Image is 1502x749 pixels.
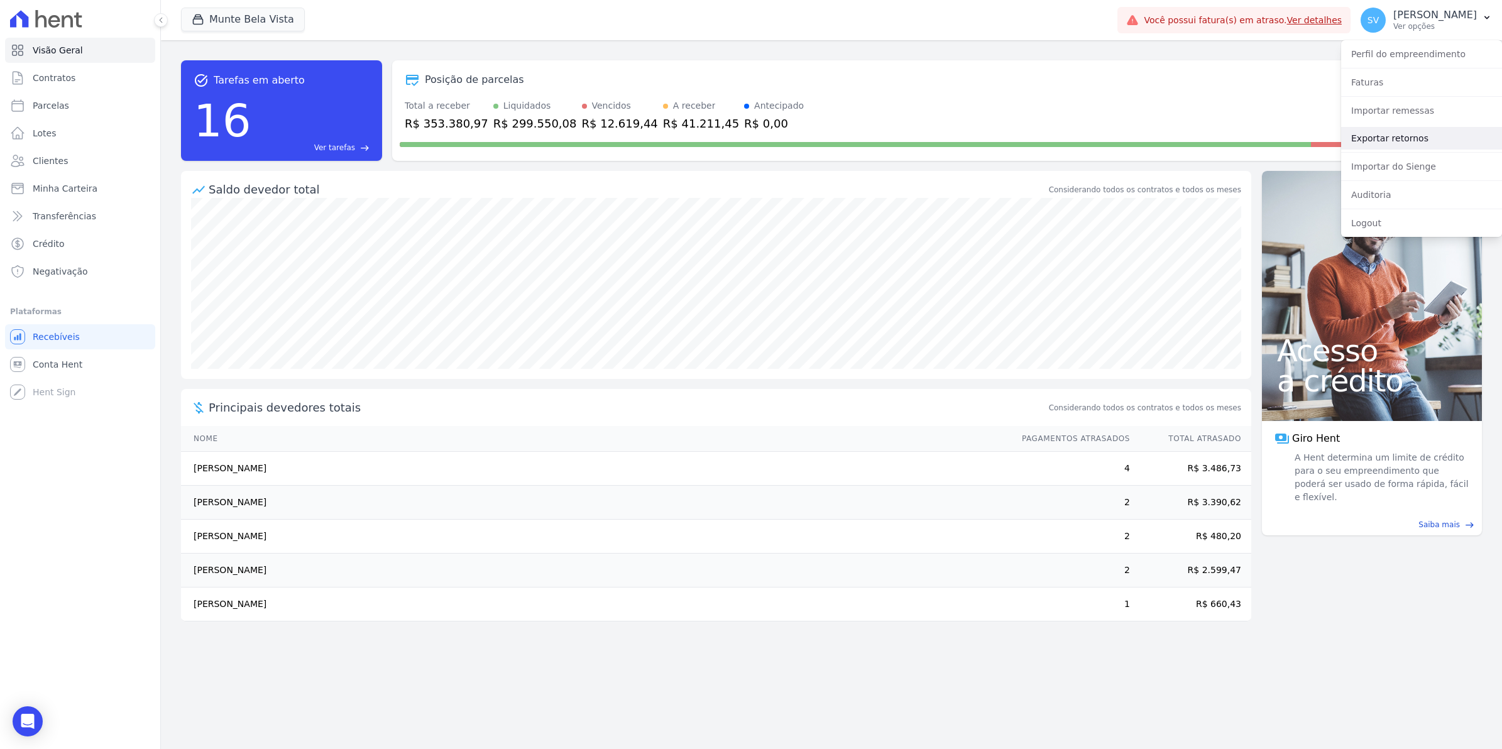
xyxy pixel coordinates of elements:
div: Considerando todos os contratos e todos os meses [1049,184,1241,195]
th: Pagamentos Atrasados [1010,426,1131,452]
span: task_alt [194,73,209,88]
span: Principais devedores totais [209,399,1046,416]
td: 2 [1010,520,1131,554]
a: Visão Geral [5,38,155,63]
a: Importar do Sienge [1341,155,1502,178]
a: Saiba mais east [1269,519,1474,530]
span: Ver tarefas [314,142,355,153]
a: Ver detalhes [1287,15,1342,25]
th: Total Atrasado [1131,426,1251,452]
div: Open Intercom Messenger [13,706,43,736]
a: Auditoria [1341,183,1502,206]
td: 2 [1010,486,1131,520]
span: Crédito [33,238,65,250]
td: [PERSON_NAME] [181,452,1010,486]
span: Conta Hent [33,358,82,371]
span: Clientes [33,155,68,167]
a: Crédito [5,231,155,256]
span: Lotes [33,127,57,139]
span: Contratos [33,72,75,84]
a: Negativação [5,259,155,284]
th: Nome [181,426,1010,452]
a: Transferências [5,204,155,229]
a: Importar remessas [1341,99,1502,122]
p: Ver opções [1393,21,1477,31]
span: Minha Carteira [33,182,97,195]
span: Acesso [1277,336,1467,366]
span: east [360,143,370,153]
a: Exportar retornos [1341,127,1502,150]
a: Lotes [5,121,155,146]
div: Saldo devedor total [209,181,1046,198]
div: Vencidos [592,99,631,112]
a: Ver tarefas east [256,142,370,153]
div: R$ 12.619,44 [582,115,658,132]
span: Visão Geral [33,44,83,57]
td: [PERSON_NAME] [181,520,1010,554]
a: Perfil do empreendimento [1341,43,1502,65]
a: Minha Carteira [5,176,155,201]
td: R$ 3.390,62 [1131,486,1251,520]
a: Parcelas [5,93,155,118]
span: east [1465,520,1474,530]
a: Faturas [1341,71,1502,94]
div: Posição de parcelas [425,72,524,87]
span: A Hent determina um limite de crédito para o seu empreendimento que poderá ser usado de forma ráp... [1292,451,1469,504]
span: Negativação [33,265,88,278]
td: [PERSON_NAME] [181,554,1010,588]
span: Tarefas em aberto [214,73,305,88]
a: Conta Hent [5,352,155,377]
div: Plataformas [10,304,150,319]
div: R$ 41.211,45 [663,115,739,132]
span: Considerando todos os contratos e todos os meses [1049,402,1241,413]
div: R$ 299.550,08 [493,115,577,132]
td: 4 [1010,452,1131,486]
a: Clientes [5,148,155,173]
span: a crédito [1277,366,1467,396]
div: 16 [194,88,251,153]
td: R$ 3.486,73 [1131,452,1251,486]
td: [PERSON_NAME] [181,588,1010,621]
button: SV [PERSON_NAME] Ver opções [1351,3,1502,38]
td: [PERSON_NAME] [181,486,1010,520]
a: Contratos [5,65,155,90]
button: Munte Bela Vista [181,8,305,31]
div: A receber [673,99,716,112]
td: 1 [1010,588,1131,621]
span: Giro Hent [1292,431,1340,446]
div: R$ 0,00 [744,115,804,132]
td: 2 [1010,554,1131,588]
span: Saiba mais [1418,519,1460,530]
p: [PERSON_NAME] [1393,9,1477,21]
td: R$ 660,43 [1131,588,1251,621]
div: R$ 353.380,97 [405,115,488,132]
div: Total a receber [405,99,488,112]
td: R$ 480,20 [1131,520,1251,554]
a: Logout [1341,212,1502,234]
span: Recebíveis [33,331,80,343]
div: Liquidados [503,99,551,112]
a: Recebíveis [5,324,155,349]
td: R$ 2.599,47 [1131,554,1251,588]
span: Você possui fatura(s) em atraso. [1144,14,1342,27]
span: Transferências [33,210,96,222]
span: Parcelas [33,99,69,112]
span: SV [1368,16,1379,25]
div: Antecipado [754,99,804,112]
